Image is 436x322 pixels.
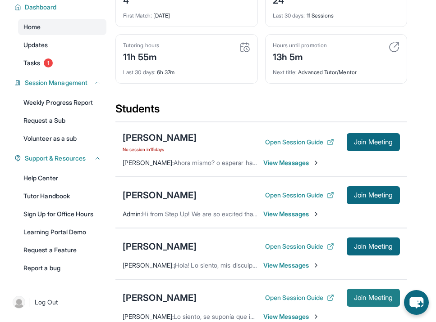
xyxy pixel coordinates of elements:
span: Last 30 days : [273,12,305,19]
div: [DATE] [123,7,250,19]
span: Support & Resources [25,154,86,163]
span: Join Meeting [354,139,393,145]
span: Next title : [273,69,297,76]
a: Volunteer as a sub [18,130,106,147]
a: Request a Sub [18,112,106,129]
a: Weekly Progress Report [18,94,106,111]
img: card [239,42,250,53]
span: Log Out [35,298,58,307]
img: user-img [13,296,25,309]
a: |Log Out [9,292,106,312]
a: Home [18,19,106,35]
button: Open Session Guide [265,293,334,302]
span: View Messages [263,261,320,270]
a: Help Center [18,170,106,186]
span: Join Meeting [354,244,393,249]
span: Home [23,22,41,31]
a: Learning Portal Demo [18,224,106,240]
div: 13h 5m [273,49,327,63]
span: Join Meeting [354,192,393,198]
span: [PERSON_NAME] : [123,159,174,166]
div: [PERSON_NAME] [123,131,197,144]
span: Tasks [23,58,40,67]
a: Request a Feature [18,242,106,258]
div: 6h 37m [123,63,250,76]
div: [PERSON_NAME] [123,240,197,253]
button: Join Meeting [347,133,400,151]
a: Tasks1 [18,55,106,71]
span: [PERSON_NAME] : [123,261,174,269]
span: View Messages [263,312,320,321]
button: Open Session Guide [265,138,334,147]
button: Join Meeting [347,237,400,255]
img: Chevron-Right [312,313,320,320]
button: Join Meeting [347,289,400,307]
div: [PERSON_NAME] [123,291,197,304]
a: Sign Up for Office Hours [18,206,106,222]
div: Students [115,102,407,121]
span: Ahora mismo? o esperar hasta las 7? [174,159,278,166]
span: View Messages [263,158,320,167]
img: Chevron-Right [312,159,320,166]
div: 11 Sessions [273,7,400,19]
img: card [389,42,399,53]
img: Chevron-Right [312,210,320,218]
img: Chevron-Right [312,262,320,269]
button: Support & Resources [21,154,101,163]
div: [PERSON_NAME] [123,189,197,201]
div: Tutoring hours [123,42,159,49]
span: First Match : [123,12,152,19]
span: Last 30 days : [123,69,156,76]
a: Tutor Handbook [18,188,106,204]
span: | [29,297,31,308]
button: Open Session Guide [265,191,334,200]
div: Advanced Tutor/Mentor [273,63,400,76]
span: Admin : [123,210,142,218]
span: No session in 15 days [123,146,197,153]
div: Hours until promotion [273,42,327,49]
span: Dashboard [25,3,57,12]
button: chat-button [404,290,429,315]
span: Session Management [25,78,87,87]
button: Join Meeting [347,186,400,204]
span: 1 [44,58,53,67]
a: Updates [18,37,106,53]
span: [PERSON_NAME] : [123,313,174,320]
button: Session Management [21,78,101,87]
div: 11h 55m [123,49,159,63]
span: Lo siento, se suponía que iba a enviarse hace un tiempo, pero no pasó- [174,313,378,320]
a: Report a bug [18,260,106,276]
button: Dashboard [21,3,101,12]
span: Join Meeting [354,295,393,300]
button: Open Session Guide [265,242,334,251]
span: View Messages [263,210,320,219]
span: Updates [23,40,48,49]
